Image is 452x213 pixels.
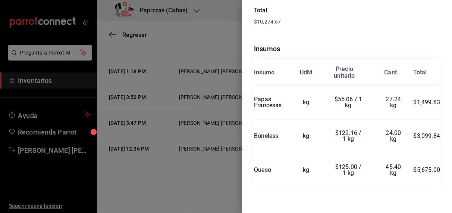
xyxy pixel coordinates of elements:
div: Total [413,69,427,76]
span: 27.24 kg [386,96,403,109]
td: kg [289,119,323,153]
span: $129.16 / 1 kg [335,129,363,142]
div: Insumo [254,69,274,76]
span: 45.40 kg [386,163,403,176]
div: UdM [300,69,313,76]
td: Boneless [254,119,289,153]
span: $10,274.67 [254,19,281,25]
td: kg [289,153,323,187]
div: Insumos [254,44,440,54]
span: $5,675.00 [413,166,440,173]
td: Papas Francesas [254,86,289,120]
div: Precio unitario [334,66,355,79]
span: $1,499.83 [413,99,440,106]
span: $125.00 / 1 kg [335,163,363,176]
td: kg [289,86,323,120]
div: Cant. [384,69,398,76]
div: Total [254,6,440,15]
td: Queso [254,153,289,187]
span: $55.06 / 1 kg [335,96,364,109]
span: 24.00 kg [386,129,403,142]
span: $3,099.84 [413,132,440,139]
